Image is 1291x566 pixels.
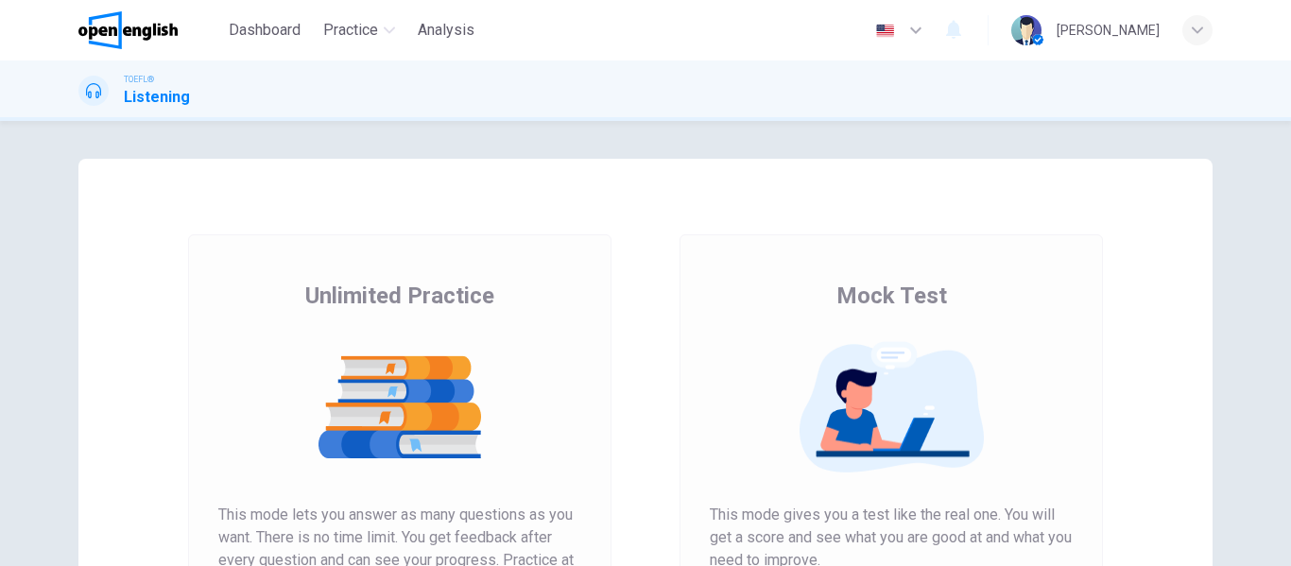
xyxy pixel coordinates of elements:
[316,13,403,47] button: Practice
[229,19,301,42] span: Dashboard
[305,281,494,311] span: Unlimited Practice
[836,281,947,311] span: Mock Test
[323,19,378,42] span: Practice
[78,11,221,49] a: OpenEnglish logo
[873,24,897,38] img: en
[410,13,482,47] button: Analysis
[124,86,190,109] h1: Listening
[124,73,154,86] span: TOEFL®
[1057,19,1160,42] div: [PERSON_NAME]
[221,13,308,47] button: Dashboard
[1011,15,1041,45] img: Profile picture
[78,11,178,49] img: OpenEnglish logo
[418,19,474,42] span: Analysis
